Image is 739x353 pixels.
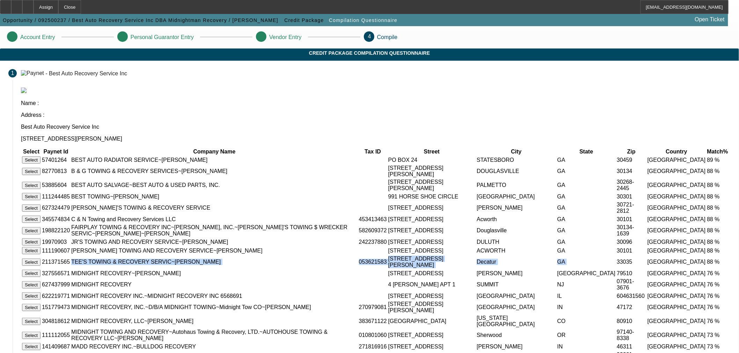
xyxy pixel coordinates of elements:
td: [PERSON_NAME] [476,201,556,215]
button: Select [22,281,41,288]
td: [STREET_ADDRESS] [388,224,476,237]
td: 88 % [707,247,729,255]
td: 88 % [707,255,729,269]
td: [STREET_ADDRESS] [388,343,476,351]
td: [GEOGRAPHIC_DATA] [647,292,706,300]
button: Select [22,304,41,311]
td: 79510 [616,269,646,277]
td: [GEOGRAPHIC_DATA] [476,193,556,201]
td: 19970903 [42,238,70,246]
td: 97140-8338 [616,329,646,342]
th: Select [22,148,41,155]
td: [GEOGRAPHIC_DATA] [647,193,706,201]
td: 88 % [707,215,729,223]
td: 582609372 [359,224,387,237]
td: MIDNIGHT RECOVERY, INC.~D/B/A MIDNIGHT TOWING~Midnight Tow CO~[PERSON_NAME] [71,301,358,314]
td: 111244485 [42,193,70,201]
th: Match% [707,148,729,155]
td: 89 % [707,156,729,164]
th: Company Name [71,148,358,155]
td: GA [557,156,616,164]
p: Account Entry [20,34,55,40]
td: GA [557,224,616,237]
td: [GEOGRAPHIC_DATA] [647,269,706,277]
td: [GEOGRAPHIC_DATA] [647,156,706,164]
td: 73 % [707,329,729,342]
button: Select [22,292,41,300]
td: 73 % [707,343,729,351]
td: MIDNIGHT RECOVERY~[PERSON_NAME] [71,269,358,277]
td: GA [557,238,616,246]
td: 88 % [707,193,729,201]
td: [STREET_ADDRESS][PERSON_NAME] [388,165,476,178]
td: 30459 [616,156,646,164]
td: GA [557,201,616,215]
p: Compile [377,34,398,40]
td: SUMMIT [476,278,556,291]
th: Country [647,148,706,155]
a: Open Ticket [692,14,727,25]
td: [STREET_ADDRESS] [388,292,476,300]
td: 88 % [707,165,729,178]
td: 57401264 [42,156,70,164]
td: [STREET_ADDRESS] [388,238,476,246]
td: MIDNIGHT TOWING AND RECOVERY~Autohaus Towing & Recovery, LTD.~AUTOHOUSE TOWING & RECOVERY LLC~[PE... [71,329,358,342]
td: 242237880 [359,238,387,246]
button: Select [22,332,41,339]
td: GA [557,215,616,223]
td: ACWORTH [476,247,556,255]
button: Select [22,168,41,175]
button: Compilation Questionnaire [327,14,399,27]
td: 88 % [707,224,729,237]
td: GA [557,247,616,255]
td: [GEOGRAPHIC_DATA] [647,255,706,269]
span: 4 [368,33,371,39]
td: 198822120 [42,224,70,237]
td: 80910 [616,315,646,328]
td: MIDNIGHT RECOVERY [71,278,358,291]
p: Personal Guarantor Entry [131,34,194,40]
td: 383671122 [359,315,387,328]
td: GA [557,255,616,269]
td: [GEOGRAPHIC_DATA] [647,215,706,223]
td: [STREET_ADDRESS] [388,201,476,215]
td: NJ [557,278,616,291]
p: [STREET_ADDRESS][PERSON_NAME] [21,136,731,142]
button: Select [22,270,41,277]
td: 453413463 [359,215,387,223]
td: 271816916 [359,343,387,351]
div: - Best Auto Recovery Service Inc [45,70,127,76]
p: Best Auto Recovery Service Inc [21,124,731,130]
td: 4 [PERSON_NAME] APT 1 [388,278,476,291]
td: [GEOGRAPHIC_DATA] [476,301,556,314]
td: JR'S TOWING AND RECOVERY SERVICE~[PERSON_NAME] [71,238,358,246]
td: Sherwood [476,329,556,342]
button: Select [22,204,41,212]
td: 30268-2445 [616,179,646,192]
button: Select [22,156,41,164]
button: Select [22,318,41,325]
td: 82770813 [42,165,70,178]
td: [GEOGRAPHIC_DATA] [647,179,706,192]
td: [GEOGRAPHIC_DATA] [647,165,706,178]
span: Credit Package [284,17,324,23]
td: 991 HORSE SHOE CIRCLE [388,193,476,201]
td: 627324479 [42,201,70,215]
td: [GEOGRAPHIC_DATA] [647,201,706,215]
button: Select [22,182,41,189]
td: 30721-2812 [616,201,646,215]
td: 76 % [707,269,729,277]
td: MIDNIGHT RECOVERY INC.~MIDNIGHT RECOVERY INC 6568691 [71,292,358,300]
td: IN [557,301,616,314]
td: Douglasville [476,224,556,237]
td: [STREET_ADDRESS][PERSON_NAME] [388,255,476,269]
td: DOUGLASVILLE [476,165,556,178]
td: 622219771 [42,292,70,300]
button: Select [22,227,41,234]
td: B & G TOWING & RECOVERY SERVICES~[PERSON_NAME] [71,165,358,178]
td: Decatur [476,255,556,269]
td: 76 % [707,301,729,314]
td: 88 % [707,238,729,246]
td: 627437999 [42,278,70,291]
button: Select [22,258,41,266]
